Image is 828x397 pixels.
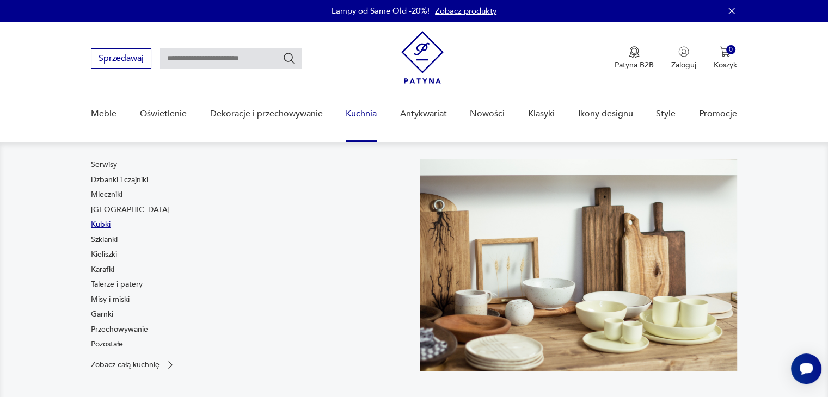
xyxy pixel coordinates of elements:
[528,93,555,135] a: Klasyki
[91,175,148,185] a: Dzbanki i czajniki
[720,46,731,57] img: Ikona koszyka
[401,31,444,84] img: Patyna - sklep z meblami i dekoracjami vintage
[91,339,123,350] a: Pozostałe
[91,359,176,370] a: Zobacz całą kuchnię
[435,5,496,16] a: Zobacz produkty
[699,93,737,135] a: Promocje
[91,204,170,215] a: [GEOGRAPHIC_DATA]
[91,264,114,275] a: Karafki
[400,93,447,135] a: Antykwariat
[91,48,151,69] button: Sprzedawaj
[671,60,696,70] p: Zaloguj
[615,46,654,70] button: Patyna B2B
[283,52,296,65] button: Szukaj
[714,46,737,70] button: 0Koszyk
[91,55,151,63] a: Sprzedawaj
[726,45,735,54] div: 0
[91,361,160,368] p: Zobacz całą kuchnię
[629,46,640,58] img: Ikona medalu
[346,93,377,135] a: Kuchnia
[210,93,322,135] a: Dekoracje i przechowywanie
[91,219,111,230] a: Kubki
[615,60,654,70] p: Patyna B2B
[470,93,505,135] a: Nowości
[714,60,737,70] p: Koszyk
[91,189,122,200] a: Mleczniki
[678,46,689,57] img: Ikonka użytkownika
[420,159,737,371] img: b2f6bfe4a34d2e674d92badc23dc4074.jpg
[332,5,430,16] p: Lampy od Same Old -20%!
[140,93,187,135] a: Oświetlenie
[615,46,654,70] a: Ikona medaluPatyna B2B
[91,294,130,305] a: Misy i miski
[91,159,117,170] a: Serwisy
[791,353,821,384] iframe: Smartsupp widget button
[91,93,116,135] a: Meble
[671,46,696,70] button: Zaloguj
[656,93,676,135] a: Style
[91,279,143,290] a: Talerze i patery
[91,249,117,260] a: Kieliszki
[91,309,113,320] a: Garnki
[578,93,633,135] a: Ikony designu
[91,324,148,335] a: Przechowywanie
[91,234,118,245] a: Szklanki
